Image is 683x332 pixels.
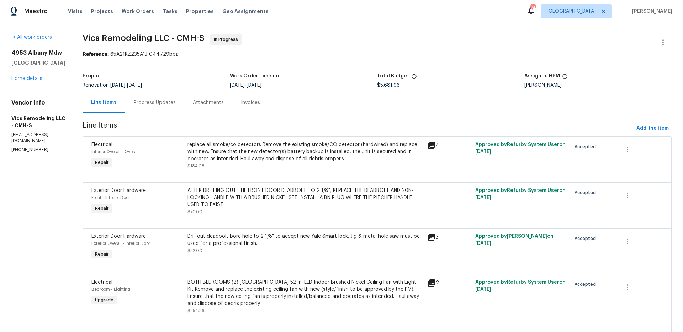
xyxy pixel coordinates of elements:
span: Upgrade [92,296,116,304]
span: Front - Interior Door [91,196,130,200]
h5: Project [83,74,101,79]
span: - [230,83,261,88]
div: Attachments [193,99,224,106]
h5: Vics Remodeling LLC - CMH-S [11,115,65,129]
div: Progress Updates [134,99,176,106]
span: $5,681.96 [377,83,400,88]
div: Drill out deadbolt bore hole to 2 1/8" to accept new Yale Smart lock. Jig & metal hole saw must b... [187,233,423,247]
span: Approved by Refurby System User on [475,280,566,292]
span: [DATE] [475,241,491,246]
span: Vics Remodeling LLC - CMH-S [83,34,205,42]
b: Reference: [83,52,109,57]
span: The total cost of line items that have been proposed by Opendoor. This sum includes line items th... [411,74,417,83]
span: [DATE] [475,149,491,154]
span: [DATE] [230,83,245,88]
span: [DATE] [127,83,142,88]
span: Approved by [PERSON_NAME] on [475,234,554,246]
span: Repair [92,251,112,258]
span: Exterior Door Hardware [91,188,146,193]
button: Add line item [634,122,672,135]
span: The hpm assigned to this work order. [562,74,568,83]
span: Electrical [91,142,112,147]
div: [PERSON_NAME] [524,83,672,88]
span: [PERSON_NAME] [629,8,672,15]
div: 65A21RZ235A1J-044729bba [83,51,672,58]
a: Home details [11,76,42,81]
div: Line Items [91,99,117,106]
span: Accepted [575,281,599,288]
span: $184.08 [187,164,205,168]
span: Visits [68,8,83,15]
h4: Vendor Info [11,99,65,106]
span: Repair [92,159,112,166]
span: Work Orders [122,8,154,15]
div: Invoices [241,99,260,106]
h5: Assigned HPM [524,74,560,79]
span: [DATE] [247,83,261,88]
div: AFTER DRILLING OUT THE FRONT DOOR DEADBOLT TO 2 1/8", REPLACE THE DEADBOLT AND N0N-LOCKING HANDLE... [187,187,423,208]
span: [DATE] [475,287,491,292]
div: 2 [427,279,471,287]
div: 4 [427,141,471,150]
span: Maestro [24,8,48,15]
div: replace all smoke/co detectors Remove the existing smoke/CO detector (hardwired) and replace with... [187,141,423,162]
span: Electrical [91,280,112,285]
h5: Total Budget [377,74,409,79]
h2: 4953 Albany Mdw [11,49,65,57]
span: Add line item [636,124,669,133]
span: Tasks [163,9,178,14]
span: Projects [91,8,113,15]
div: 3 [427,233,471,241]
span: - [110,83,142,88]
h5: [GEOGRAPHIC_DATA] [11,59,65,66]
div: 74 [530,4,535,11]
span: [DATE] [475,195,491,200]
div: BOTH BEDROOMS (2) [GEOGRAPHIC_DATA] 52 in. LED Indoor Brushed Nickel Ceiling Fan with Light Kit R... [187,279,423,307]
span: Line Items [83,122,634,135]
span: Exterior Door Hardware [91,234,146,239]
span: Bedroom - Lighting [91,287,130,291]
span: $32.00 [187,248,202,253]
span: $70.00 [187,210,202,214]
span: Accepted [575,189,599,196]
span: Geo Assignments [222,8,269,15]
p: [EMAIL_ADDRESS][DOMAIN_NAME] [11,132,65,144]
span: Accepted [575,143,599,150]
span: Properties [186,8,214,15]
span: Exterior Overall - Interior Door [91,241,150,246]
span: Repair [92,205,112,212]
span: [GEOGRAPHIC_DATA] [547,8,596,15]
span: $254.36 [187,309,205,313]
span: Approved by Refurby System User on [475,188,566,200]
a: All work orders [11,35,52,40]
span: Accepted [575,235,599,242]
span: [DATE] [110,83,125,88]
span: Renovation [83,83,142,88]
h5: Work Order Timeline [230,74,281,79]
span: Interior Overall - Overall [91,150,139,154]
span: In Progress [214,36,241,43]
span: Approved by Refurby System User on [475,142,566,154]
p: [PHONE_NUMBER] [11,147,65,153]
